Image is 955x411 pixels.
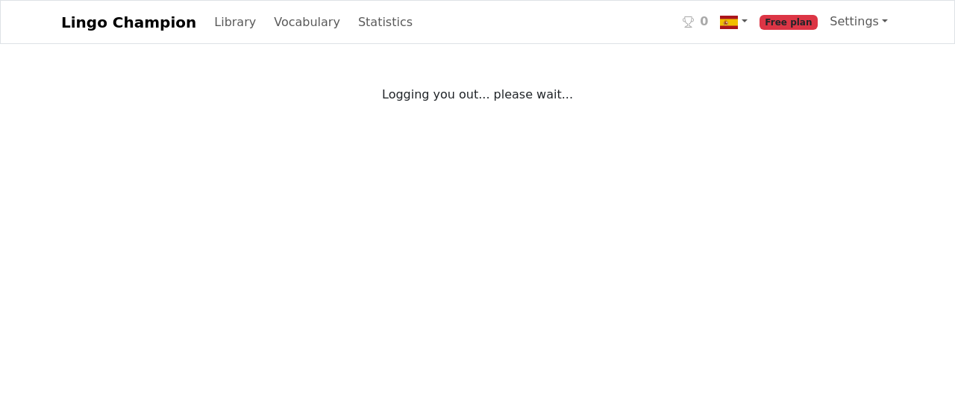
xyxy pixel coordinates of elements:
[208,7,262,37] a: Library
[677,7,714,37] a: 0
[700,13,708,31] span: 0
[268,7,346,37] a: Vocabulary
[754,7,824,37] a: Free plan
[328,86,627,104] div: Logging you out... please wait...
[720,13,738,31] img: es.svg
[760,15,818,30] span: Free plan
[352,7,419,37] a: Statistics
[61,7,196,37] a: Lingo Champion
[824,7,894,37] a: Settings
